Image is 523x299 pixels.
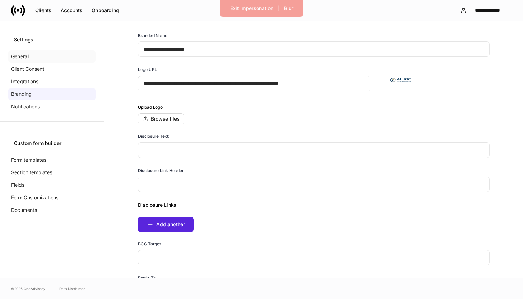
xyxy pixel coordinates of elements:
[138,217,194,232] button: Add another
[14,140,90,147] div: Custom form builder
[8,191,96,204] a: Form Customizations
[138,240,161,247] h6: BCC Target
[56,5,87,16] button: Accounts
[11,91,32,98] p: Branding
[11,53,29,60] p: General
[8,50,96,63] a: General
[8,63,96,75] a: Client Consent
[11,207,37,214] p: Documents
[226,3,278,14] button: Exit Impersonation
[8,75,96,88] a: Integrations
[8,166,96,179] a: Section templates
[14,36,90,43] div: Settings
[156,221,185,228] div: Add another
[8,179,96,191] a: Fields
[8,154,96,166] a: Form templates
[59,286,85,291] a: Data Disclaimer
[11,182,24,189] p: Fields
[92,7,119,14] div: Onboarding
[151,115,180,122] div: Browse files
[8,204,96,216] a: Documents
[376,66,425,94] img: Logo
[138,32,167,39] h6: Branded Name
[11,156,46,163] p: Form templates
[61,7,83,14] div: Accounts
[138,113,184,124] button: Browse files
[8,100,96,113] a: Notifications
[35,7,52,14] div: Clients
[11,169,52,176] p: Section templates
[31,5,56,16] button: Clients
[280,3,298,14] button: Blur
[132,193,490,208] div: Disclosure Links
[138,104,490,110] h6: Upload Logo
[138,275,156,281] h6: Reply-To
[11,78,38,85] p: Integrations
[138,167,184,174] h6: Disclosure Link Header
[11,194,58,201] p: Form Customizations
[284,5,293,12] div: Blur
[8,88,96,100] a: Branding
[138,133,169,139] h6: Disclosure Text
[87,5,124,16] button: Onboarding
[230,5,273,12] div: Exit Impersonation
[11,103,40,110] p: Notifications
[138,66,157,73] h6: Logo URL
[11,66,44,72] p: Client Consent
[11,286,45,291] span: © 2025 OneAdvisory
